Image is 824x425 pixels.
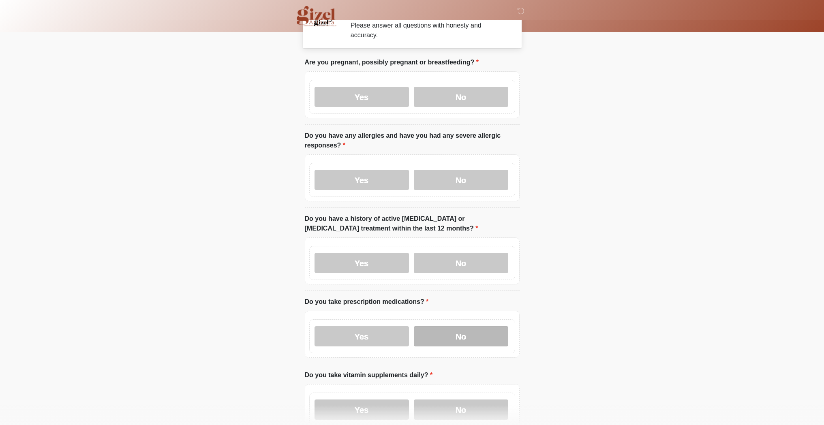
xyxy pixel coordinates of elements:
[315,399,409,420] label: Yes
[414,399,508,420] label: No
[297,6,337,26] img: Gizel Atlanta Logo
[305,58,479,67] label: Are you pregnant, possibly pregnant or breastfeeding?
[414,170,508,190] label: No
[305,370,433,380] label: Do you take vitamin supplements daily?
[315,326,409,346] label: Yes
[315,253,409,273] label: Yes
[315,87,409,107] label: Yes
[305,214,520,233] label: Do you have a history of active [MEDICAL_DATA] or [MEDICAL_DATA] treatment within the last 12 mon...
[315,170,409,190] label: Yes
[414,253,508,273] label: No
[414,326,508,346] label: No
[414,87,508,107] label: No
[305,131,520,150] label: Do you have any allergies and have you had any severe allergic responses?
[305,297,429,307] label: Do you take prescription medications?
